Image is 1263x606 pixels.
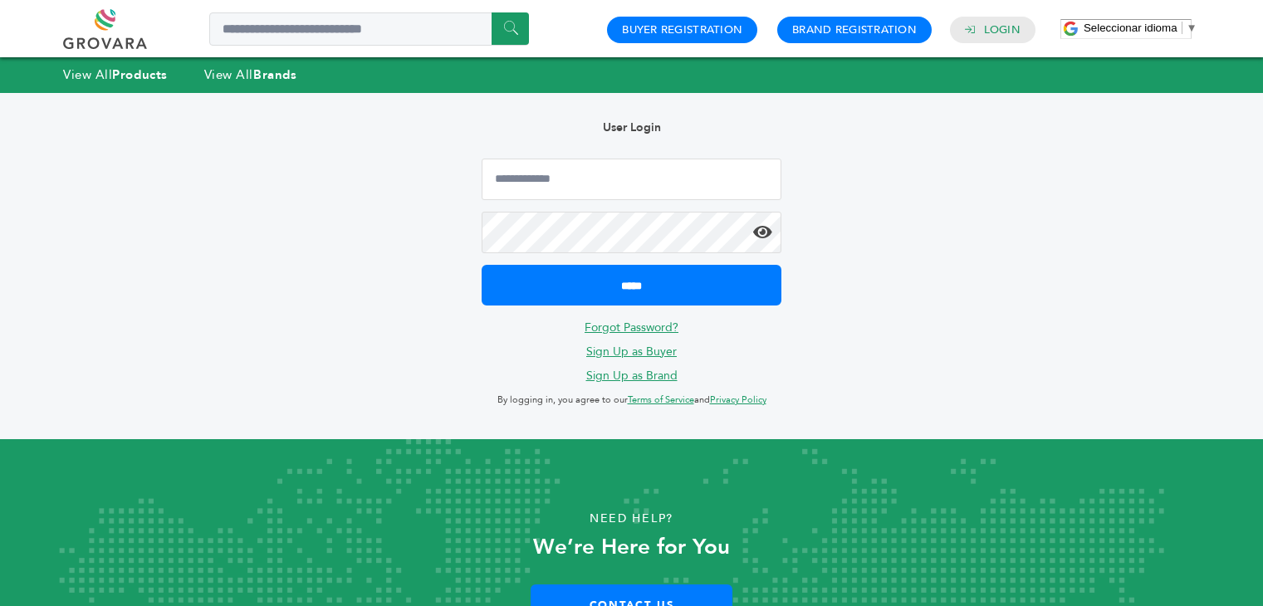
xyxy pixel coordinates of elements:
input: Email Address [482,159,781,200]
a: Buyer Registration [622,22,742,37]
p: Need Help? [63,506,1200,531]
strong: We’re Here for You [533,532,730,562]
a: Sign Up as Buyer [586,344,677,359]
span: ▼ [1187,22,1197,34]
strong: Brands [253,66,296,83]
a: Forgot Password? [585,320,678,335]
a: Brand Registration [792,22,917,37]
a: Terms of Service [628,393,694,406]
span: Seleccionar idioma [1084,22,1177,34]
input: Search a product or brand... [209,12,529,46]
a: Login [984,22,1021,37]
strong: Products [112,66,167,83]
a: View AllProducts [63,66,168,83]
a: Privacy Policy [710,393,766,406]
span: ​ [1182,22,1182,34]
a: Seleccionar idioma​ [1084,22,1197,34]
b: User Login [603,120,661,135]
a: Sign Up as Brand [586,368,678,384]
p: By logging in, you agree to our and [482,390,781,410]
input: Password [482,212,781,253]
a: View AllBrands [204,66,297,83]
